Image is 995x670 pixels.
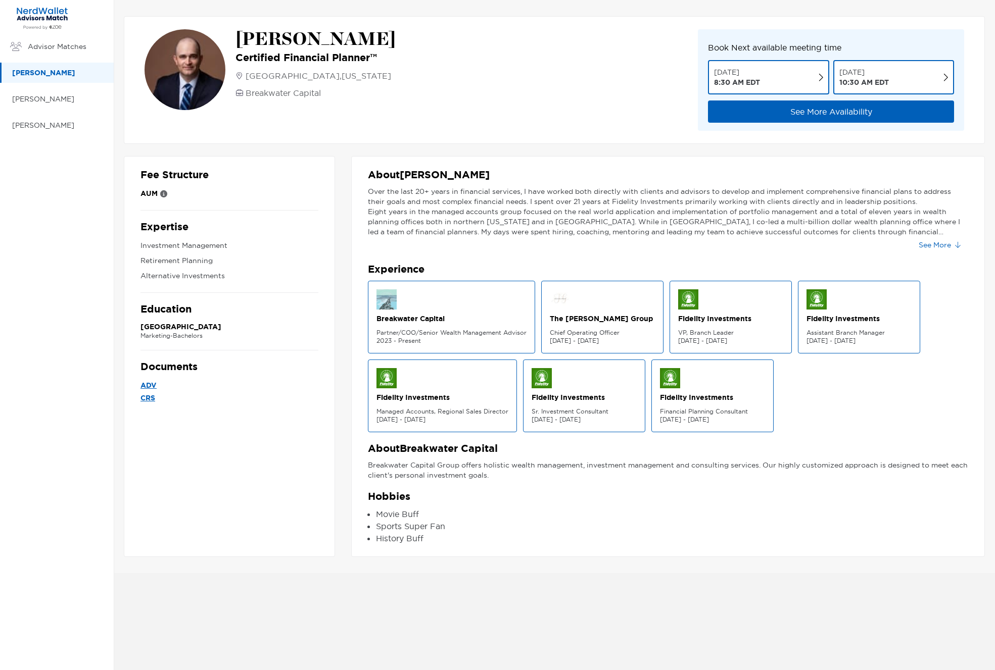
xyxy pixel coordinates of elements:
p: The [PERSON_NAME] Group [550,314,655,324]
p: Expertise [140,221,318,233]
p: [DATE] - [DATE] [660,416,765,424]
p: Chief Operating Officer [550,329,655,337]
p: Over the last 20+ years in financial services, I have worked both directly with clients and advis... [368,186,968,207]
p: [GEOGRAPHIC_DATA] [140,322,318,332]
p: [DATE] - [DATE] [532,416,637,424]
p: 10:30 AM EDT [839,77,889,87]
p: [PERSON_NAME] [235,29,396,49]
p: Education [140,303,318,316]
p: Marketing - Bachelors [140,332,318,340]
p: Retirement Planning [140,254,318,267]
li: History Buff [376,532,968,544]
p: Hobbies [368,490,968,503]
img: firm logo [807,289,827,310]
p: Fidelity Investments [807,314,912,324]
a: ADV [140,379,318,392]
p: Experience [368,263,968,276]
p: Fidelity Investments [660,392,765,402]
li: Movie Buff [376,508,968,520]
p: Documents [140,360,318,373]
img: firm logo [376,368,397,388]
p: Alternative Investments [140,270,318,282]
p: AUM [140,187,158,200]
p: [DATE] - [DATE] [550,337,655,345]
p: Fidelity Investments [376,392,508,402]
p: [PERSON_NAME] [12,67,104,79]
button: See More Availability [708,100,954,123]
img: firm logo [532,368,552,388]
p: Partner/COO/Senior Wealth Management Advisor [376,329,527,337]
p: About Breakwater Capital [368,442,968,455]
p: 8:30 AM EDT [714,77,760,87]
p: Eight years in the managed accounts group focused on the real world application and implementatio... [368,207,968,237]
button: [DATE] 10:30 AM EDT [833,60,954,94]
li: Sports Super Fan [376,520,968,532]
p: Investment Management [140,239,318,252]
p: [DATE] [714,67,760,77]
p: Financial Planning Consultant [660,407,765,416]
p: Fidelity Investments [678,314,783,324]
p: Fee Structure [140,169,318,181]
img: firm logo [550,289,570,310]
p: Certified Financial Planner™ [235,51,396,64]
img: firm logo [678,289,698,310]
p: [DATE] - [DATE] [678,337,783,345]
img: avatar [145,29,225,110]
p: Breakwater Capital [246,87,321,99]
p: Book Next available meeting time [708,41,954,54]
p: Advisor Matches [28,40,104,53]
p: About [PERSON_NAME] [368,169,968,181]
p: 2023 - Present [376,337,527,345]
p: [DATE] - [DATE] [376,416,508,424]
p: Breakwater Capital Group offers holistic wealth management, investment management and consulting ... [368,460,968,480]
a: CRS [140,392,318,404]
p: Breakwater Capital [376,314,527,324]
p: [GEOGRAPHIC_DATA] , [US_STATE] [246,70,391,82]
p: Managed Accounts, Regional Sales Director [376,407,508,416]
p: Fidelity Investments [532,392,637,402]
p: [PERSON_NAME] [12,93,104,106]
p: VP, Branch Leader [678,329,783,337]
p: [DATE] [839,67,889,77]
img: Zoe Financial [12,7,72,30]
p: [DATE] - [DATE] [807,337,912,345]
img: firm logo [376,289,397,310]
p: [PERSON_NAME] [12,119,104,132]
img: firm logo [660,368,680,388]
button: See More [911,237,968,253]
p: Sr. Investment Consultant [532,407,637,416]
p: Assistant Branch Manager [807,329,912,337]
button: [DATE] 8:30 AM EDT [708,60,829,94]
